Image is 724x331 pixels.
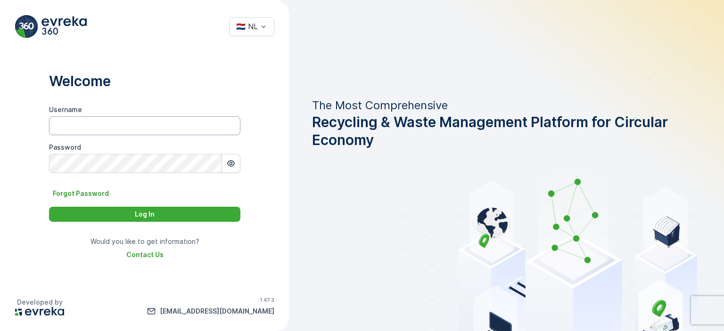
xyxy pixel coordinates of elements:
p: Welcome [49,72,240,90]
button: Forgot Password [49,188,113,199]
label: Username [49,105,82,113]
p: Log In [135,210,155,219]
p: 1.47.3 [260,297,274,303]
p: Forgot Password [53,189,109,198]
button: Log In [49,207,240,222]
p: [EMAIL_ADDRESS][DOMAIN_NAME] [160,307,274,316]
a: info@evreka.co [147,307,274,316]
label: Password [49,143,81,151]
img: evreka_360_logo [15,15,87,38]
p: Would you like to get information? [90,237,199,246]
div: 🇳🇱 NL [236,22,258,31]
p: The Most Comprehensive [312,98,701,113]
span: Recycling & Waste Management Platform for Circular Economy [312,113,701,149]
a: Contact Us [126,250,164,259]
